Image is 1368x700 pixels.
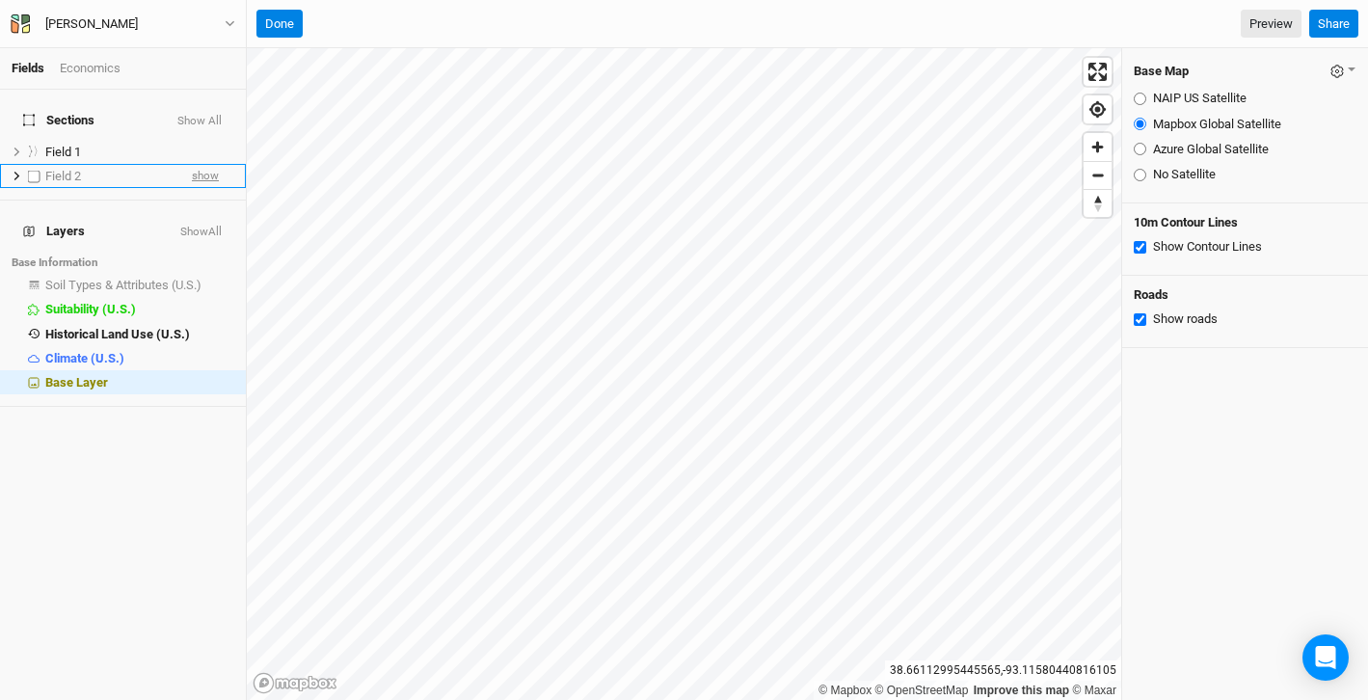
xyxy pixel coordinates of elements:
label: No Satellite [1153,166,1216,183]
span: Reset bearing to north [1084,190,1112,217]
span: Climate (U.S.) [45,351,124,365]
label: Show Contour Lines [1153,238,1262,256]
button: Share [1309,10,1358,39]
label: NAIP US Satellite [1153,90,1247,107]
span: Soil Types & Attributes (U.S.) [45,278,201,292]
div: Base Layer [45,375,234,390]
button: Enter fullscreen [1084,58,1112,86]
h4: Roads [1134,287,1356,303]
div: Soil Types & Attributes (U.S.) [45,278,234,293]
button: Find my location [1084,95,1112,123]
div: Field 1 [45,145,234,160]
a: Mapbox logo [253,672,337,694]
span: Zoom out [1084,162,1112,189]
a: Maxar [1072,684,1116,697]
div: Climate (U.S.) [45,351,234,366]
div: [PERSON_NAME] [45,14,138,34]
button: Zoom out [1084,161,1112,189]
canvas: Map [247,48,1121,700]
label: Mapbox Global Satellite [1153,116,1281,133]
div: Suitability (U.S.) [45,302,234,317]
div: Economics [60,60,121,77]
span: Historical Land Use (U.S.) [45,327,190,341]
span: Field 2 [45,169,81,183]
span: Sections [23,113,94,128]
a: Fields [12,61,44,75]
span: show [192,164,219,188]
button: Done [256,10,303,39]
h4: 10m Contour Lines [1134,215,1356,230]
a: Mapbox [818,684,872,697]
div: 38.66112995445565 , -93.11580440816105 [885,660,1121,681]
label: Azure Global Satellite [1153,141,1269,158]
button: [PERSON_NAME] [10,13,236,35]
div: Field 2 [45,169,176,184]
button: ShowAll [179,226,223,239]
div: Open Intercom Messenger [1302,634,1349,681]
div: Historical Land Use (U.S.) [45,327,234,342]
span: Base Layer [45,375,108,390]
button: Reset bearing to north [1084,189,1112,217]
a: OpenStreetMap [875,684,969,697]
a: Improve this map [974,684,1069,697]
label: Show roads [1153,310,1218,328]
button: Show All [176,115,223,128]
button: Zoom in [1084,133,1112,161]
span: Field 1 [45,145,81,159]
div: David Boatright [45,14,138,34]
h4: Base Map [1134,64,1189,79]
a: Preview [1241,10,1301,39]
span: Layers [23,224,85,239]
span: Suitability (U.S.) [45,302,136,316]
